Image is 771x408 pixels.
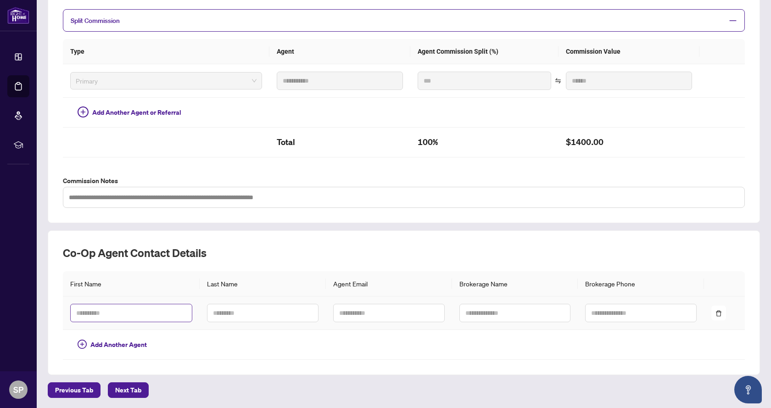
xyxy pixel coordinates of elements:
[729,17,737,25] span: minus
[200,271,326,296] th: Last Name
[715,310,722,317] span: delete
[452,271,578,296] th: Brokerage Name
[13,383,23,396] span: SP
[63,271,200,296] th: First Name
[559,39,699,64] th: Commission Value
[418,135,551,150] h2: 100%
[78,106,89,117] span: plus-circle
[63,246,745,260] h2: Co-op Agent Contact Details
[63,176,745,186] label: Commission Notes
[90,340,147,350] span: Add Another Agent
[78,340,87,349] span: plus-circle
[48,382,101,398] button: Previous Tab
[70,337,154,352] button: Add Another Agent
[76,74,257,88] span: Primary
[410,39,559,64] th: Agent Commission Split (%)
[277,135,403,150] h2: Total
[7,7,29,24] img: logo
[566,135,692,150] h2: $1400.00
[269,39,410,64] th: Agent
[70,105,189,120] button: Add Another Agent or Referral
[55,383,93,397] span: Previous Tab
[115,383,141,397] span: Next Tab
[63,39,269,64] th: Type
[71,17,120,25] span: Split Commission
[63,9,745,32] div: Split Commission
[92,107,181,117] span: Add Another Agent or Referral
[734,376,762,403] button: Open asap
[555,78,561,84] span: swap
[578,271,704,296] th: Brokerage Phone
[326,271,452,296] th: Agent Email
[108,382,149,398] button: Next Tab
